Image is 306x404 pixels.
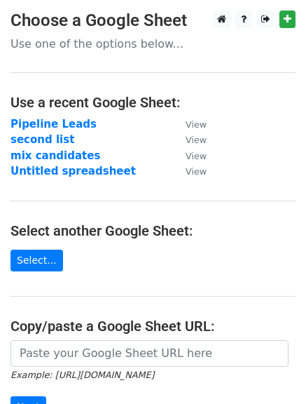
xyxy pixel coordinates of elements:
a: mix candidates [11,149,100,162]
input: Paste your Google Sheet URL here [11,340,288,367]
a: Select... [11,250,63,271]
small: Example: [URL][DOMAIN_NAME] [11,370,154,380]
small: View [186,166,207,177]
h4: Use a recent Google Sheet: [11,94,295,111]
small: View [186,135,207,145]
a: Pipeline Leads [11,118,97,130]
a: View [172,133,207,146]
p: Use one of the options below... [11,36,295,51]
small: View [186,151,207,161]
a: View [172,165,207,177]
a: Untitled spreadsheet [11,165,136,177]
a: View [172,118,207,130]
a: second list [11,133,74,146]
h3: Choose a Google Sheet [11,11,295,31]
a: View [172,149,207,162]
h4: Copy/paste a Google Sheet URL: [11,318,295,335]
iframe: Chat Widget [236,337,306,404]
small: View [186,119,207,130]
h4: Select another Google Sheet: [11,222,295,239]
